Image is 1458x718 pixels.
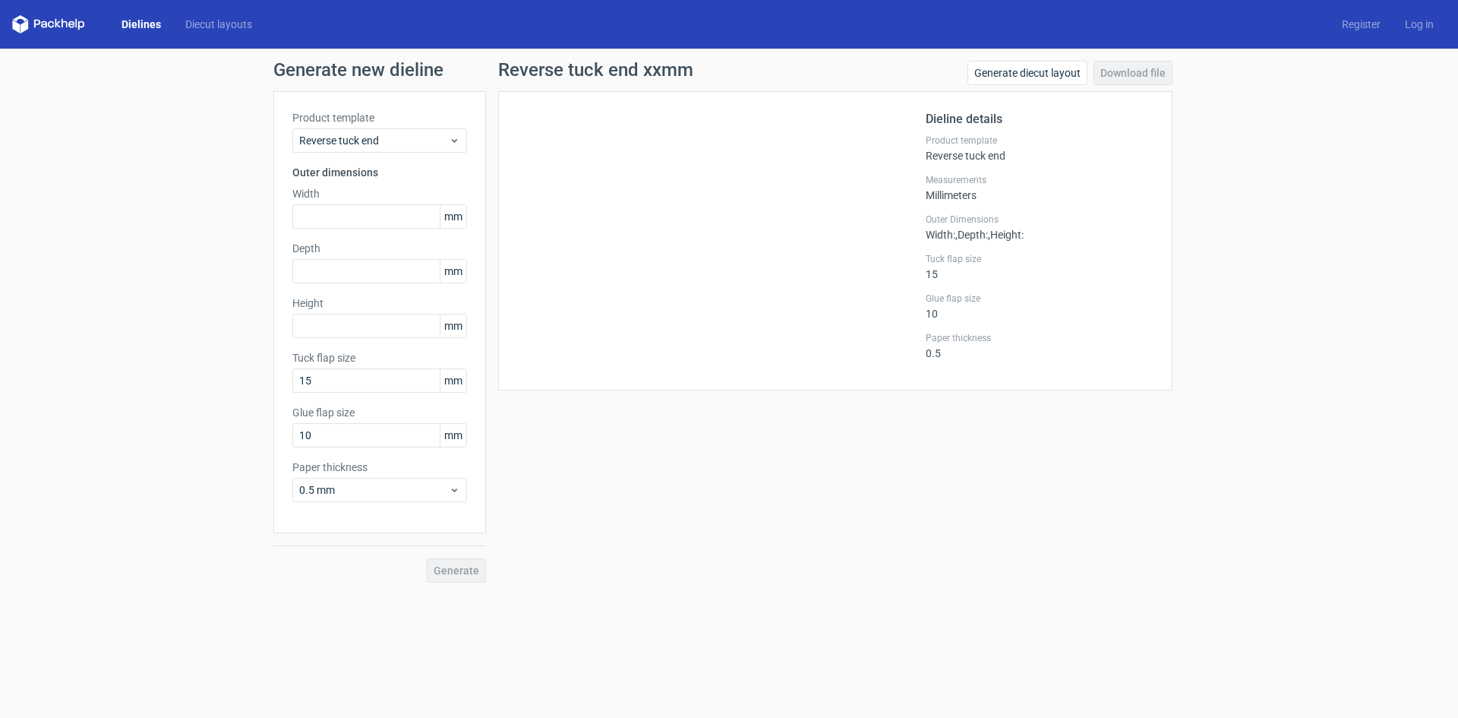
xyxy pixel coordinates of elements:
label: Height [292,296,467,311]
span: Reverse tuck end [299,133,449,148]
span: , Depth : [955,229,988,241]
label: Glue flap size [926,293,1153,305]
div: 10 [926,293,1153,320]
label: Product template [926,134,1153,147]
span: mm [440,260,466,283]
label: Glue flap size [292,405,467,420]
h2: Dieline details [926,110,1153,128]
label: Paper thickness [926,332,1153,344]
span: mm [440,205,466,228]
span: mm [440,369,466,392]
div: Reverse tuck end [926,134,1153,162]
div: 0.5 [926,332,1153,359]
label: Tuck flap size [926,253,1153,265]
span: Width : [926,229,955,241]
span: , Height : [988,229,1024,241]
a: Register [1330,17,1393,32]
label: Outer Dimensions [926,214,1153,226]
div: Millimeters [926,174,1153,201]
h1: Reverse tuck end xxmm [498,61,693,79]
label: Paper thickness [292,460,467,475]
span: mm [440,424,466,447]
a: Diecut layouts [173,17,264,32]
label: Measurements [926,174,1153,186]
label: Tuck flap size [292,350,467,365]
span: mm [440,315,466,337]
h3: Outer dimensions [292,165,467,180]
a: Log in [1393,17,1446,32]
h1: Generate new dieline [273,61,1185,79]
label: Product template [292,110,467,125]
div: 15 [926,253,1153,280]
a: Generate diecut layout [967,61,1087,85]
label: Width [292,186,467,201]
label: Depth [292,241,467,256]
a: Dielines [109,17,173,32]
span: 0.5 mm [299,482,449,498]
